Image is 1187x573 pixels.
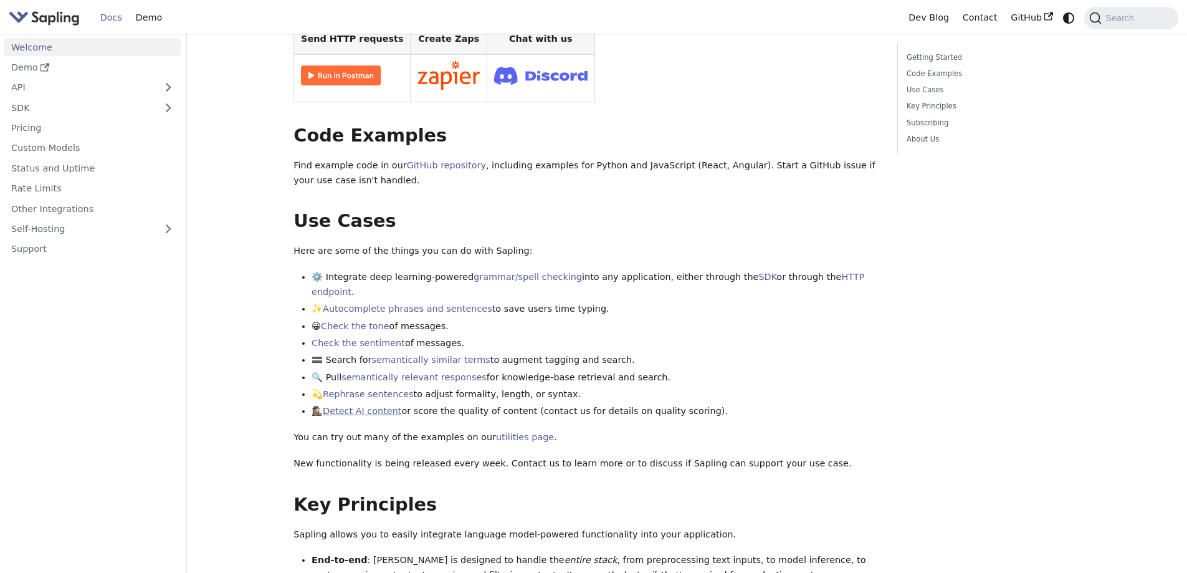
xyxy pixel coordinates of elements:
[312,353,879,368] li: 🟰 Search for to augment tagging and search.
[371,355,490,365] a: semantically similar terms
[156,79,181,97] button: Expand sidebar category 'API'
[956,8,1004,27] a: Contact
[9,9,80,27] img: Sapling.ai
[1084,7,1178,29] button: Search (Command+K)
[4,79,156,97] a: API
[93,8,129,27] a: Docs
[129,8,169,27] a: Demo
[4,38,181,56] a: Welcome
[4,139,181,157] a: Custom Models
[907,84,1075,96] a: Use Cases
[758,272,776,282] a: SDK
[312,555,367,565] strong: End-to-end
[4,159,181,177] a: Status and Uptime
[293,456,879,471] p: New functionality is being released every week. Contact us to learn more or to discuss if Sapling...
[4,240,181,258] a: Support
[1102,13,1142,23] span: Search
[4,200,181,218] a: Other Integrations
[293,158,879,188] p: Find example code in our , including examples for Python and JavaScript (React, Angular). Start a...
[1004,8,1059,27] a: GitHub
[323,406,401,416] a: Detect AI content
[9,9,84,27] a: Sapling.aiSapling.ai
[907,133,1075,145] a: About Us
[312,270,879,300] li: ⚙️ Integrate deep learning-powered into any application, either through the or through the .
[417,61,480,90] img: Connect in Zapier
[293,494,879,516] h2: Key Principles
[4,220,181,238] a: Self-Hosting
[496,432,554,442] a: utilities page
[312,370,879,385] li: 🔍 Pull for knowledge-base retrieval and search.
[411,25,487,54] th: Create Zaps
[4,180,181,198] a: Rate Limits
[312,302,879,317] li: ✨ to save users time typing.
[341,372,487,382] a: semantically relevant responses
[565,555,617,565] em: entire stack
[312,336,879,351] li: of messages.
[1060,9,1078,27] button: Switch between dark and light mode (currently system mode)
[907,52,1075,64] a: Getting Started
[474,272,582,282] a: grammar/spell checking
[293,244,879,259] p: Here are some of the things you can do with Sapling:
[293,430,879,445] p: You can try out many of the examples on our .
[294,25,411,54] th: Send HTTP requests
[312,387,879,402] li: 💫 to adjust formality, length, or syntax.
[321,321,389,331] a: Check the tone
[902,8,955,27] a: Dev Blog
[293,210,879,233] h2: Use Cases
[312,272,864,297] a: HTTP endpoint
[907,100,1075,112] a: Key Principles
[907,68,1075,80] a: Code Examples
[494,63,588,89] img: Join Discord
[301,65,381,85] img: Run in Postman
[312,404,879,419] li: 🕵🏽‍♀️ or score the quality of content (contact us for details on quality scoring).
[4,119,181,137] a: Pricing
[323,389,413,399] a: Rephrase sentences
[323,304,492,314] a: Autocomplete phrases and sentences
[156,99,181,117] button: Expand sidebar category 'SDK'
[312,338,405,348] a: Check the sentiment
[907,117,1075,129] a: Subscribing
[4,59,181,77] a: Demo
[293,125,879,147] h2: Code Examples
[4,99,156,117] a: SDK
[293,527,879,542] p: Sapling allows you to easily integrate language model-powered functionality into your application.
[312,319,879,334] li: 😀 of messages.
[487,25,594,54] th: Chat with us
[407,160,486,170] a: GitHub repository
